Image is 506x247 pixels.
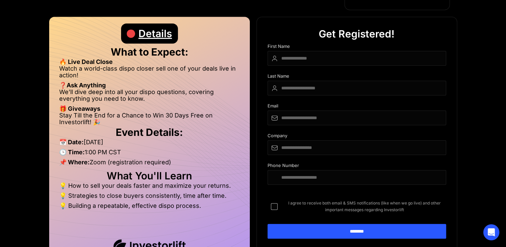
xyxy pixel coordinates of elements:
[59,159,240,169] li: Zoom (registration required)
[59,82,106,89] strong: ❓Ask Anything
[59,139,84,146] strong: 📅 Date:
[111,46,188,58] strong: What to Expect:
[59,159,90,166] strong: 📌 Where:
[283,200,446,213] span: I agree to receive both email & SMS notifications (like when we go live) and other important mess...
[268,44,446,51] div: First Name
[59,192,240,202] li: 💡 Strategies to close buyers consistently, time after time.
[59,172,240,179] h2: What You'll Learn
[59,112,240,126] li: Stay Till the End for a Chance to Win 30 Days Free on Investorlift! 🎉
[59,58,113,65] strong: 🔥 Live Deal Close
[59,89,240,105] li: We’ll dive deep into all your dispo questions, covering everything you need to know.
[59,105,100,112] strong: 🎁 Giveaways
[268,103,446,110] div: Email
[268,74,446,81] div: Last Name
[59,65,240,82] li: Watch a world-class dispo closer sell one of your deals live in action!
[59,139,240,149] li: [DATE]
[483,224,499,240] div: Open Intercom Messenger
[319,24,395,44] div: Get Registered!
[59,149,85,156] strong: 🕒 Time:
[268,133,446,140] div: Company
[59,149,240,159] li: 1:00 PM CST
[59,202,240,209] li: 💡 Building a repeatable, effective dispo process.
[116,126,183,138] strong: Event Details:
[59,182,240,192] li: 💡 How to sell your deals faster and maximize your returns.
[138,23,172,44] div: Details
[268,163,446,170] div: Phone Number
